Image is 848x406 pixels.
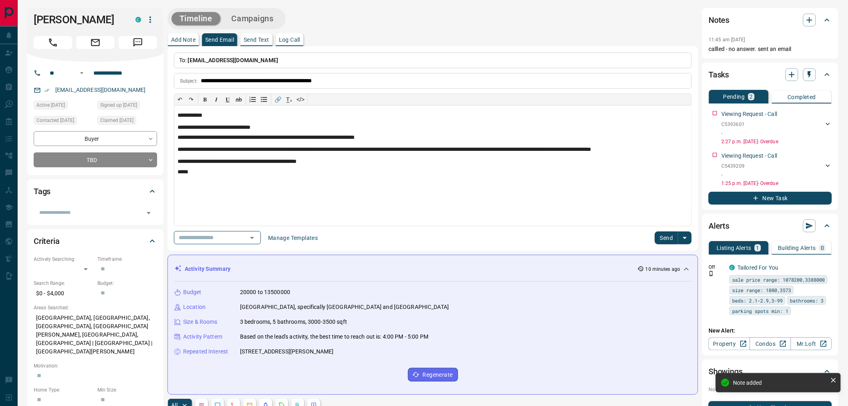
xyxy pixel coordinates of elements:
button: Numbered list [247,94,258,105]
button: ↶ [174,94,186,105]
h2: Criteria [34,235,60,248]
p: Activity Summary [185,265,230,273]
p: $0 - $4,000 [34,287,93,300]
p: Off [709,264,725,271]
div: Thu Sep 23 2021 [34,116,93,127]
span: Contacted [DATE] [36,116,74,124]
button: Open [77,68,87,78]
p: Min Size: [97,386,157,394]
button: </> [295,94,306,105]
svg: Push Notification Only [709,271,714,276]
button: 𝑰 [211,94,222,105]
span: beds: 2.1-2.9,3-99 [732,296,783,304]
button: T̲ₓ [284,94,295,105]
p: 0 [821,245,824,251]
button: Bullet list [258,94,270,105]
button: Manage Templates [263,231,323,244]
p: New Alert: [709,327,832,335]
h2: Tags [34,185,50,198]
p: Activity Pattern [183,333,222,341]
div: Showings [709,362,832,381]
div: condos.ca [729,265,735,270]
div: Criteria [34,231,157,251]
p: To: [174,53,692,68]
button: ↷ [186,94,197,105]
h2: Notes [709,14,729,26]
p: , [721,170,745,177]
div: Activity Summary10 minutes ago [174,262,691,276]
p: Actively Searching: [34,256,93,263]
p: Budget [183,288,202,296]
p: [GEOGRAPHIC_DATA], specifically [GEOGRAPHIC_DATA] and [GEOGRAPHIC_DATA] [240,303,449,311]
div: Alerts [709,216,832,235]
p: Timeframe: [97,256,157,263]
a: Tailored For You [737,264,778,271]
div: C5393601, [721,119,832,137]
span: parking spots min: 1 [732,307,788,315]
span: sale price range: 1078200,3388000 [732,276,825,284]
p: Send Text [244,37,269,43]
p: 1 [756,245,759,251]
button: Campaigns [224,12,282,25]
div: condos.ca [135,17,141,22]
p: Based on the lead's activity, the best time to reach out is: 4:00 PM - 5:00 PM [240,333,428,341]
p: Add Note [171,37,196,43]
h2: Alerts [709,219,729,232]
p: 3 bedrooms, 5 bathrooms, 3000-3500 sqft [240,318,347,326]
h2: Tasks [709,68,729,81]
p: Send Email [205,37,234,43]
span: Message [119,36,157,49]
span: Call [34,36,72,49]
p: Home Type: [34,386,93,394]
p: 2 [750,94,753,99]
p: 11:45 am [DATE] [709,37,745,43]
p: Subject: [180,77,198,85]
div: Tasks [709,65,832,84]
a: Mr.Loft [791,337,832,350]
p: C5393601 [721,121,745,128]
div: Notes [709,10,832,30]
p: , [721,128,745,135]
p: Areas Searched: [34,304,157,311]
p: Pending [723,94,745,99]
div: split button [655,231,692,244]
button: Open [143,207,154,219]
span: bathrooms: 3 [790,296,824,304]
button: Send [655,231,678,244]
p: Location [183,303,206,311]
p: Listing Alerts [717,245,751,251]
button: 𝐁 [200,94,211,105]
p: Completed [788,94,816,100]
p: 1:25 p.m. [DATE] - Overdue [721,180,832,187]
h1: [PERSON_NAME] [34,13,123,26]
div: Note added [733,380,827,386]
p: Budget: [97,280,157,287]
a: [EMAIL_ADDRESS][DOMAIN_NAME] [55,87,146,93]
s: ab [236,96,242,103]
div: Fri Sep 03 2021 [97,101,157,112]
a: Property [709,337,750,350]
button: ab [233,94,244,105]
button: 𝐔 [222,94,233,105]
p: Building Alerts [778,245,816,251]
span: Claimed [DATE] [100,116,133,124]
div: Tags [34,182,157,201]
div: C5439209, [721,161,832,179]
p: [STREET_ADDRESS][PERSON_NAME] [240,347,334,356]
h2: Showings [709,365,743,378]
span: 𝐔 [226,96,230,103]
p: [GEOGRAPHIC_DATA], [GEOGRAPHIC_DATA], [GEOGRAPHIC_DATA], [GEOGRAPHIC_DATA][PERSON_NAME], [GEOGRAP... [34,311,157,358]
span: [EMAIL_ADDRESS][DOMAIN_NAME] [188,57,279,63]
p: 10 minutes ago [646,266,680,273]
button: 🔗 [273,94,284,105]
span: Signed up [DATE] [100,101,137,109]
p: Size & Rooms [183,318,218,326]
p: callled - no answer. sent an email [709,45,832,53]
span: size range: 1080,3573 [732,286,791,294]
p: No showings booked [709,386,832,393]
p: Repeated Interest [183,347,228,356]
div: Tue Jul 29 2025 [34,101,93,112]
div: Buyer [34,131,157,146]
p: Motivation: [34,362,157,369]
p: 2:27 p.m. [DATE] - Overdue [721,138,832,145]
